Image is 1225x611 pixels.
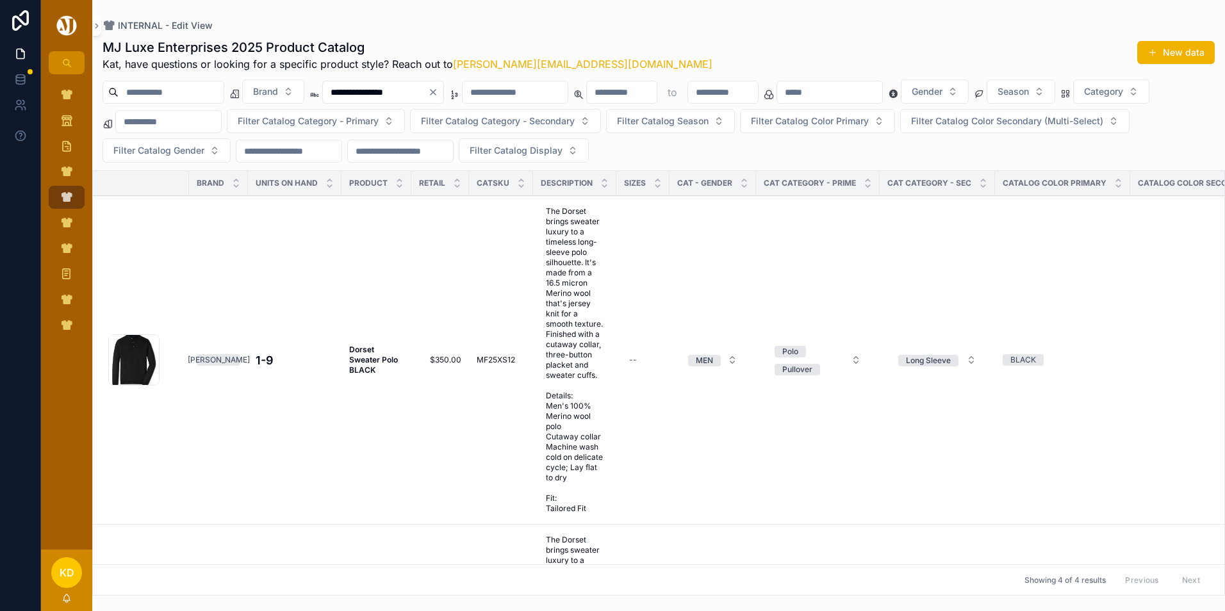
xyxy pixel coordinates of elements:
span: SIZES [624,178,646,188]
span: Showing 4 of 4 results [1024,575,1106,585]
span: Filter Catalog Gender [113,144,204,157]
div: BLACK [1010,354,1036,366]
div: Polo [782,346,798,357]
span: Catalog Color Primary [1003,178,1106,188]
button: Select Button [1073,79,1149,104]
span: Filter Catalog Category - Primary [238,115,379,127]
a: BLACK [1003,354,1122,366]
span: Filter Catalog Color Secondary (Multi-Select) [911,115,1103,127]
button: Select Button [678,348,748,371]
div: Long Sleeve [906,355,951,366]
button: Select Button [740,109,895,133]
a: INTERNAL - Edit View [103,19,213,32]
span: CAT CATEGORY - SEC [887,178,971,188]
button: Select Button [888,348,987,371]
span: Filter Catalog Color Primary [751,115,869,127]
span: Category [1084,85,1123,98]
a: [PERSON_NAME][EMAIL_ADDRESS][DOMAIN_NAME] [453,58,712,70]
a: MF25XS12 [477,355,525,365]
a: Select Button [887,348,987,372]
button: Select Button [103,138,231,163]
div: -- [629,355,637,365]
span: Product [349,178,388,188]
span: KD [60,565,74,580]
span: MF25XS12 [477,355,515,365]
button: Select Button [901,79,969,104]
span: Units On Hand [256,178,318,188]
a: The Dorset brings sweater luxury to a timeless long-sleeve polo silhouette. It's made from a 16.5... [541,201,609,519]
a: [PERSON_NAME] [197,354,240,366]
span: CATSKU [477,178,509,188]
span: Description [541,178,593,188]
div: scrollable content [41,74,92,354]
button: Select Button [459,138,589,163]
button: New data [1137,41,1215,64]
span: Brand [253,85,278,98]
div: Pullover [782,364,812,375]
button: Select Button [242,79,304,104]
span: Gender [912,85,942,98]
button: Select Button [764,339,871,380]
span: CAT CATEGORY - PRIME [764,178,856,188]
button: Select Button [410,109,601,133]
button: Select Button [606,109,735,133]
a: $350.00 [419,355,461,365]
button: Clear [428,87,443,97]
span: CAT - GENDER [677,178,732,188]
button: Select Button [227,109,405,133]
span: Season [998,85,1029,98]
span: Kat, have questions or looking for a specific product style? Reach out to [103,56,712,72]
div: [PERSON_NAME] [188,354,250,366]
button: Unselect POLO [775,345,806,357]
a: Dorset Sweater Polo BLACK [349,345,404,375]
h1: MJ Luxe Enterprises 2025 Product Catalog [103,38,712,56]
span: Brand [197,178,224,188]
button: Unselect LONG_SLEEVE [898,354,958,366]
p: to [668,85,677,100]
span: INTERNAL - Edit View [118,19,213,32]
a: Select Button [764,339,872,381]
strong: Dorset Sweater Polo BLACK [349,345,400,375]
a: 1-9 [256,352,334,369]
img: App logo [54,15,79,36]
button: Unselect PULLOVER [775,363,820,375]
div: MEN [696,355,713,366]
span: Filter Catalog Season [617,115,709,127]
a: Select Button [677,348,748,372]
button: Select Button [987,79,1055,104]
a: -- [624,350,662,370]
span: Filter Catalog Category - Secondary [421,115,575,127]
span: The Dorset brings sweater luxury to a timeless long-sleeve polo silhouette. It's made from a 16.5... [546,206,604,514]
span: Retail [419,178,445,188]
button: Select Button [900,109,1130,133]
span: Filter Catalog Display [470,144,563,157]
